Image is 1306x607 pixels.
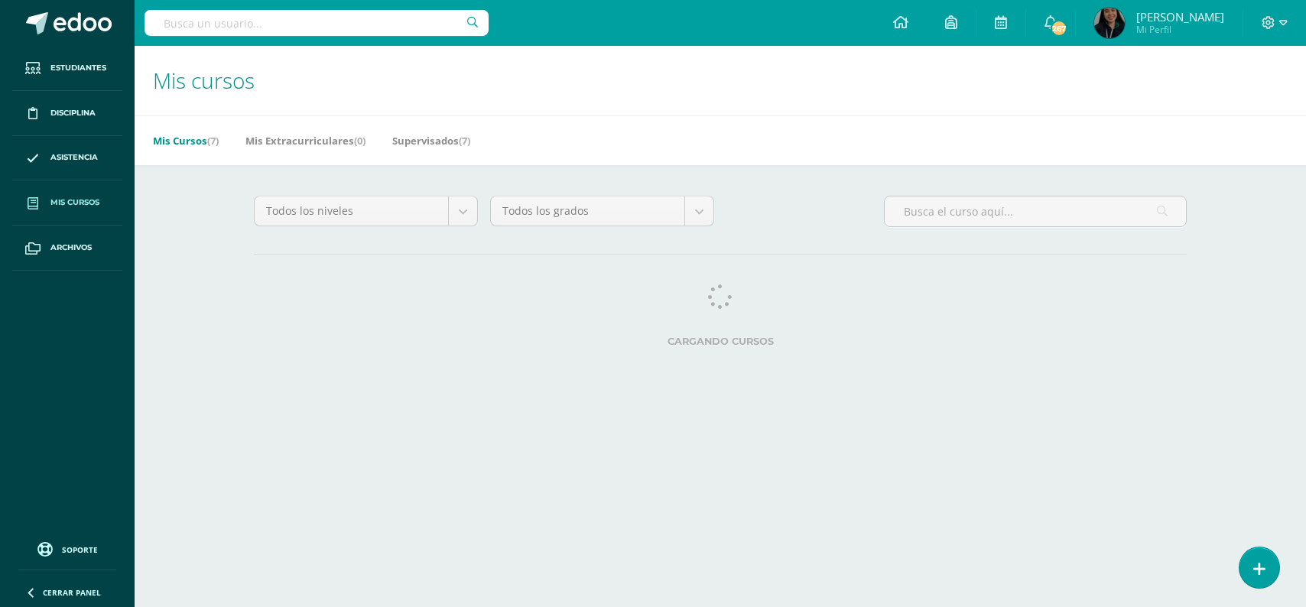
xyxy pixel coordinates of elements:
[12,136,122,181] a: Asistencia
[62,544,98,555] span: Soporte
[354,134,365,148] span: (0)
[1094,8,1125,38] img: 05b0c392cdf5122faff8de1dd3fa3244.png
[12,180,122,226] a: Mis cursos
[50,242,92,254] span: Archivos
[153,66,255,95] span: Mis cursos
[145,10,489,36] input: Busca un usuario...
[266,196,437,226] span: Todos los niveles
[12,91,122,136] a: Disciplina
[1136,9,1224,24] span: [PERSON_NAME]
[459,134,470,148] span: (7)
[153,128,219,153] a: Mis Cursos(7)
[245,128,365,153] a: Mis Extracurriculares(0)
[255,196,477,226] a: Todos los niveles
[50,151,98,164] span: Asistencia
[43,587,101,598] span: Cerrar panel
[50,107,96,119] span: Disciplina
[207,134,219,148] span: (7)
[1136,23,1224,36] span: Mi Perfil
[1051,20,1067,37] span: 267
[254,336,1187,347] label: Cargando cursos
[50,196,99,209] span: Mis cursos
[12,46,122,91] a: Estudiantes
[18,538,116,559] a: Soporte
[12,226,122,271] a: Archivos
[491,196,713,226] a: Todos los grados
[50,62,106,74] span: Estudiantes
[392,128,470,153] a: Supervisados(7)
[885,196,1186,226] input: Busca el curso aquí...
[502,196,673,226] span: Todos los grados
